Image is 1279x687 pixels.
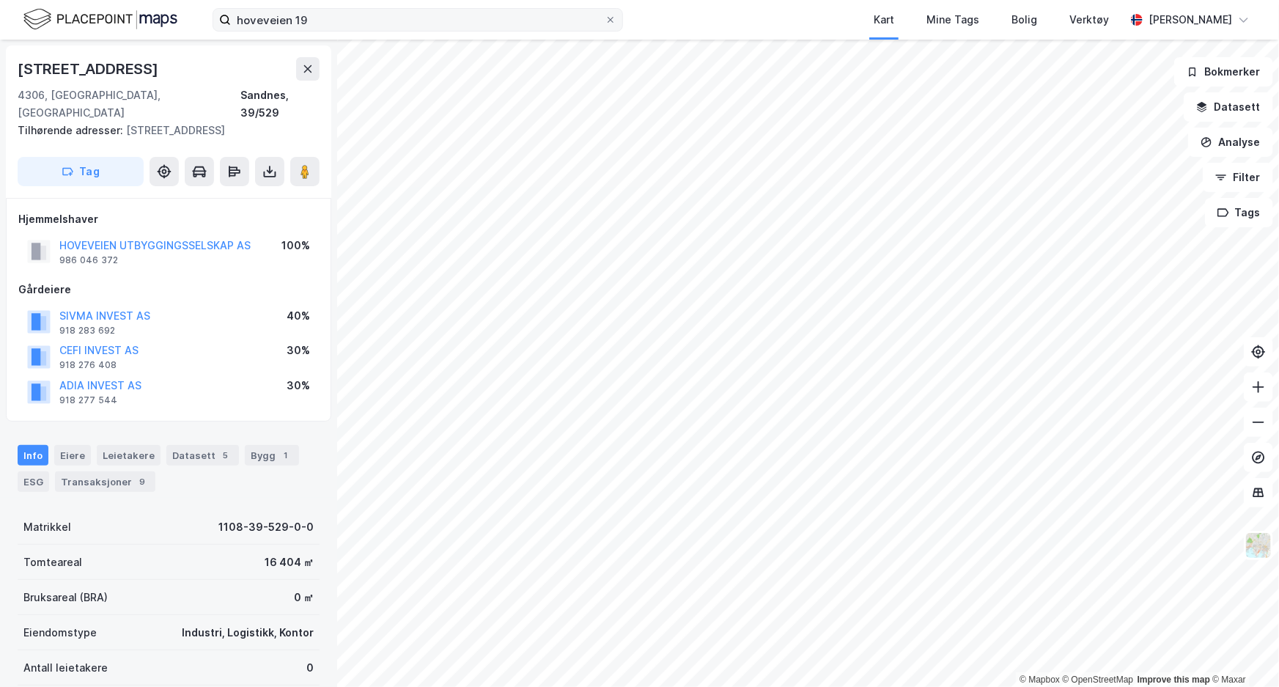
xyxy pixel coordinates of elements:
[281,237,310,254] div: 100%
[1188,128,1273,157] button: Analyse
[59,359,117,371] div: 918 276 408
[265,554,314,571] div: 16 404 ㎡
[18,87,240,122] div: 4306, [GEOGRAPHIC_DATA], [GEOGRAPHIC_DATA]
[97,445,161,466] div: Leietakere
[54,445,91,466] div: Eiere
[218,448,233,463] div: 5
[1245,532,1272,559] img: Z
[18,471,49,492] div: ESG
[874,11,894,29] div: Kart
[18,281,319,298] div: Gårdeiere
[166,445,239,466] div: Datasett
[279,448,293,463] div: 1
[18,57,161,81] div: [STREET_ADDRESS]
[245,445,299,466] div: Bygg
[1174,57,1273,87] button: Bokmerker
[1206,617,1279,687] iframe: Chat Widget
[1020,675,1060,685] a: Mapbox
[1184,92,1273,122] button: Datasett
[1205,198,1273,227] button: Tags
[218,518,314,536] div: 1108-39-529-0-0
[23,659,108,677] div: Antall leietakere
[18,157,144,186] button: Tag
[287,377,310,394] div: 30%
[59,394,117,406] div: 918 277 544
[1069,11,1109,29] div: Verktøy
[135,474,150,489] div: 9
[23,624,97,642] div: Eiendomstype
[23,7,177,32] img: logo.f888ab2527a4732fd821a326f86c7f29.svg
[18,210,319,228] div: Hjemmelshaver
[23,518,71,536] div: Matrikkel
[1203,163,1273,192] button: Filter
[1206,617,1279,687] div: Kontrollprogram for chat
[287,342,310,359] div: 30%
[926,11,979,29] div: Mine Tags
[294,589,314,606] div: 0 ㎡
[1138,675,1210,685] a: Improve this map
[1149,11,1232,29] div: [PERSON_NAME]
[287,307,310,325] div: 40%
[23,554,82,571] div: Tomteareal
[240,87,320,122] div: Sandnes, 39/529
[18,445,48,466] div: Info
[23,589,108,606] div: Bruksareal (BRA)
[231,9,605,31] input: Søk på adresse, matrikkel, gårdeiere, leietakere eller personer
[306,659,314,677] div: 0
[18,122,308,139] div: [STREET_ADDRESS]
[59,254,118,266] div: 986 046 372
[55,471,155,492] div: Transaksjoner
[1011,11,1037,29] div: Bolig
[182,624,314,642] div: Industri, Logistikk, Kontor
[18,124,126,136] span: Tilhørende adresser:
[59,325,115,337] div: 918 283 692
[1063,675,1134,685] a: OpenStreetMap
